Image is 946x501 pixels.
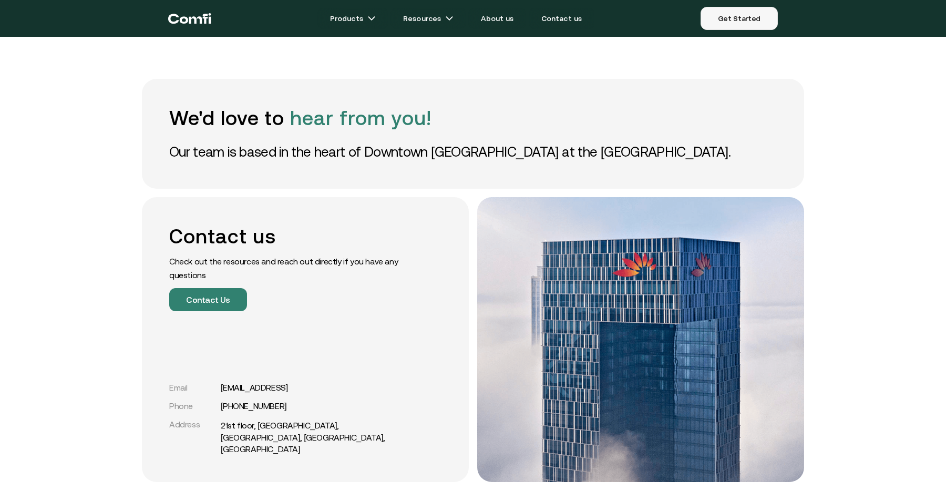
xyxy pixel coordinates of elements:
img: office [477,197,804,482]
img: arrow icons [367,14,376,23]
img: arrow icons [445,14,454,23]
h1: We'd love to [169,106,777,130]
div: Phone [169,401,217,411]
h2: Contact us [169,224,406,248]
span: hear from you! [290,107,431,129]
a: [EMAIL_ADDRESS] [221,383,288,393]
p: Check out the resources and reach out directly if you have any questions [169,254,406,282]
a: Productsarrow icons [317,8,388,29]
a: [PHONE_NUMBER] [221,401,286,411]
button: Contact Us [169,288,247,311]
a: Return to the top of the Comfi home page [168,3,211,34]
div: Email [169,383,217,393]
a: Get Started [701,7,778,30]
a: 21st floor, [GEOGRAPHIC_DATA], [GEOGRAPHIC_DATA], [GEOGRAPHIC_DATA], [GEOGRAPHIC_DATA] [221,420,406,455]
a: Contact us [529,8,595,29]
a: About us [468,8,526,29]
p: Our team is based in the heart of Downtown [GEOGRAPHIC_DATA] at the [GEOGRAPHIC_DATA]. [169,142,777,161]
div: Address [169,420,217,430]
a: Resourcesarrow icons [390,8,466,29]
